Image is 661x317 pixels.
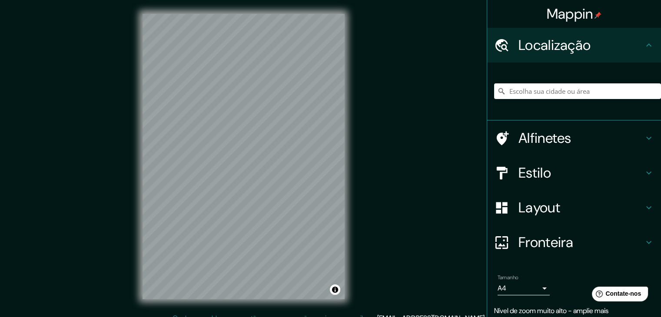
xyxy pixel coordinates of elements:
font: Tamanho [498,274,518,281]
font: Fronteira [518,233,574,251]
canvas: Mapa [143,14,345,299]
button: Alternar atribuição [330,284,340,295]
div: A4 [498,281,550,295]
div: Layout [487,190,661,225]
font: Layout [518,198,560,217]
font: Localização [518,36,591,54]
font: Alfinetes [518,129,571,147]
font: Estilo [518,164,551,182]
div: Fronteira [487,225,661,260]
input: Escolha sua cidade ou área [494,83,661,99]
font: Nível de zoom muito alto - amplie mais [494,306,608,315]
iframe: Iniciador de widget de ajuda [584,283,651,307]
div: Localização [487,28,661,63]
img: pin-icon.png [595,12,601,19]
div: Alfinetes [487,121,661,155]
div: Estilo [487,155,661,190]
font: A4 [498,284,506,293]
font: Mappin [547,5,593,23]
